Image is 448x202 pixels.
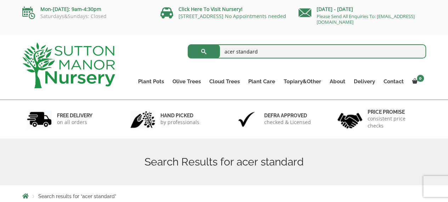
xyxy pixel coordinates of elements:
a: Contact [379,77,408,86]
a: Delivery [350,77,379,86]
h1: Search Results for acer standard [22,156,426,168]
a: Cloud Trees [205,77,244,86]
p: consistent price checks [368,115,421,129]
span: 0 [417,75,424,82]
p: checked & Licensed [264,119,311,126]
img: 4.jpg [338,108,362,130]
a: 0 [408,77,426,86]
a: Please Send All Enquiries To: [EMAIL_ADDRESS][DOMAIN_NAME] [317,13,415,25]
p: on all orders [57,119,92,126]
img: 2.jpg [130,110,155,128]
p: Saturdays&Sundays: Closed [22,13,150,19]
a: Plant Pots [134,77,168,86]
a: Plant Care [244,77,279,86]
a: Click Here To Visit Nursery! [178,6,243,12]
input: Search... [188,44,426,58]
h6: hand picked [160,112,199,119]
span: Search results for “acer standard” [38,193,116,199]
nav: Breadcrumbs [22,193,426,199]
p: Mon-[DATE]: 9am-4:30pm [22,5,150,13]
h6: FREE DELIVERY [57,112,92,119]
img: 3.jpg [234,110,259,128]
h6: Price promise [368,109,421,115]
a: [STREET_ADDRESS] No Appointments needed [178,13,286,19]
p: by professionals [160,119,199,126]
a: About [325,77,350,86]
p: [DATE] - [DATE] [299,5,426,13]
a: Olive Trees [168,77,205,86]
a: Topiary&Other [279,77,325,86]
h6: Defra approved [264,112,311,119]
img: logo [22,43,115,88]
img: 1.jpg [27,110,52,128]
